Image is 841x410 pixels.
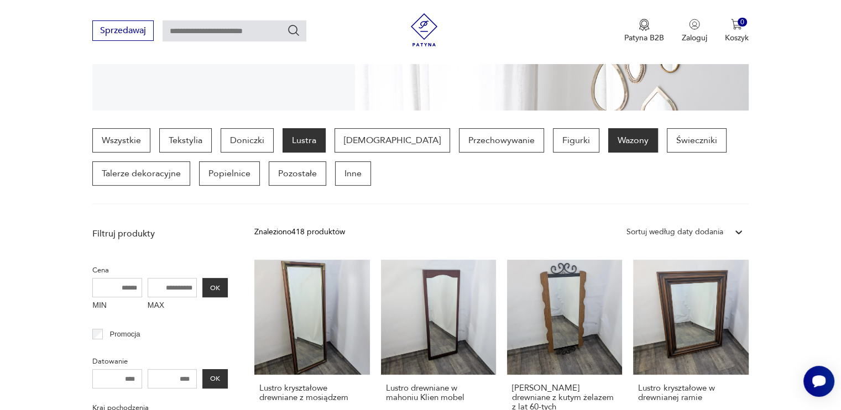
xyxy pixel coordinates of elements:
a: Figurki [553,128,599,153]
a: Talerze dekoracyjne [92,161,190,186]
p: Zaloguj [682,33,707,43]
a: Lustra [283,128,326,153]
p: Promocja [110,328,140,340]
button: 0Koszyk [725,19,749,43]
img: Ikona medalu [639,19,650,31]
p: Patyna B2B [624,33,664,43]
img: Patyna - sklep z meblami i dekoracjami vintage [408,13,441,46]
button: Sprzedawaj [92,20,154,41]
p: Koszyk [725,33,749,43]
button: Szukaj [287,24,300,37]
div: 0 [738,18,747,27]
a: Popielnice [199,161,260,186]
a: Wazony [608,128,658,153]
p: Cena [92,264,228,276]
label: MAX [148,297,197,315]
div: Znaleziono 418 produktów [254,226,345,238]
p: Filtruj produkty [92,228,228,240]
button: Patyna B2B [624,19,664,43]
a: Sprzedawaj [92,28,154,35]
a: Inne [335,161,371,186]
label: MIN [92,297,142,315]
iframe: Smartsupp widget button [803,366,834,397]
button: Zaloguj [682,19,707,43]
h3: Lustro kryształowe w drewnianej ramie [638,383,743,402]
button: OK [202,369,228,388]
button: OK [202,278,228,297]
p: Datowanie [92,355,228,367]
a: Pozostałe [269,161,326,186]
a: [DEMOGRAPHIC_DATA] [335,128,450,153]
a: Przechowywanie [459,128,544,153]
div: Sortuj według daty dodania [626,226,723,238]
img: Ikonka użytkownika [689,19,700,30]
h3: Lustro kryształowe drewniane z mosiądzem [259,383,364,402]
h3: Lustro drewniane w mahoniu Klien mobel [386,383,491,402]
a: Doniczki [221,128,274,153]
img: Ikona koszyka [731,19,742,30]
a: Tekstylia [159,128,212,153]
a: Świeczniki [667,128,727,153]
a: Wszystkie [92,128,150,153]
a: Ikona medaluPatyna B2B [624,19,664,43]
